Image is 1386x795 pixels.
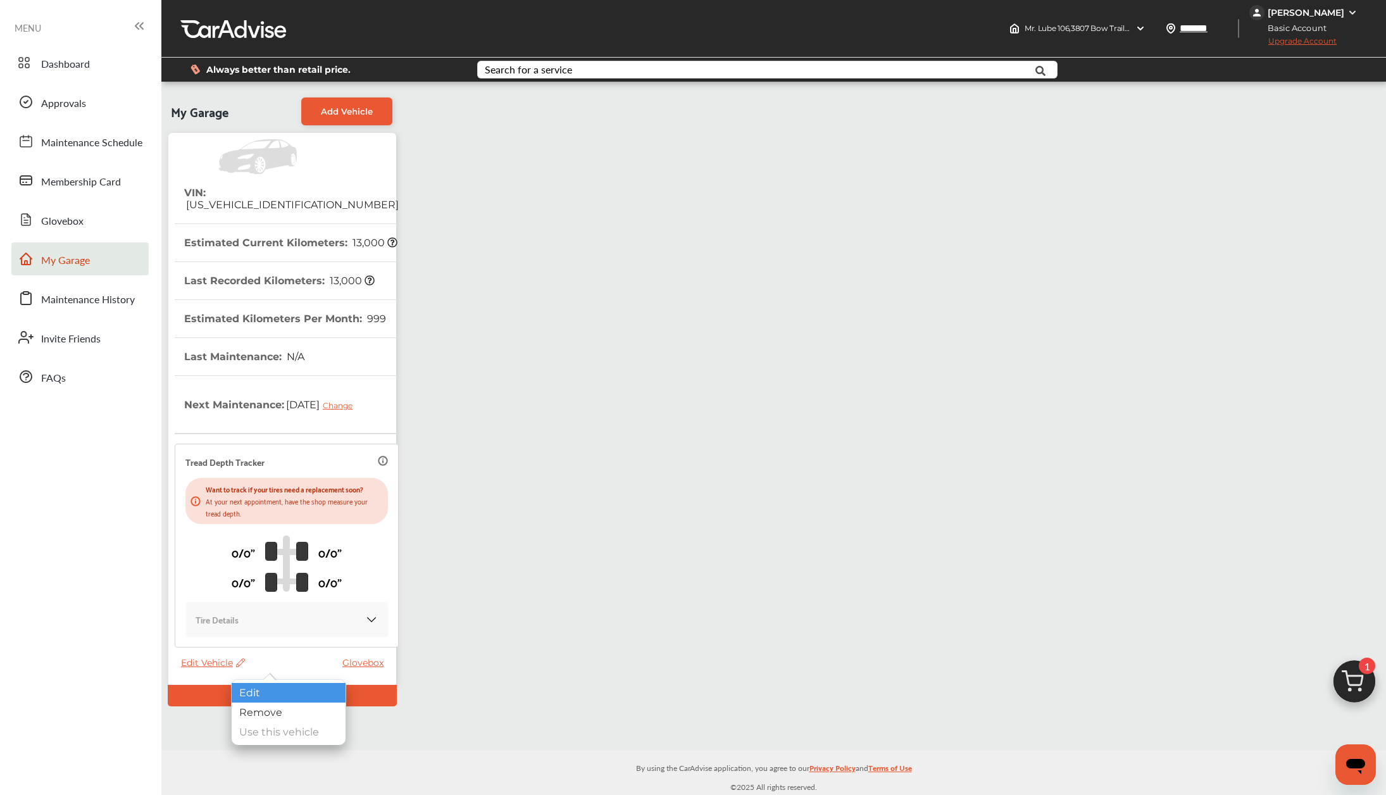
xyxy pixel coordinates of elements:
span: Invite Friends [41,331,101,347]
a: Add Vehicle [301,97,392,125]
p: Tread Depth Tracker [185,454,265,469]
span: Glovebox [41,213,84,230]
img: header-divider.bc55588e.svg [1238,19,1239,38]
div: Remove [232,703,346,722]
div: Edit [232,683,346,703]
a: Privacy Policy [809,761,856,780]
img: cart_icon.3d0951e8.svg [1324,654,1385,715]
span: Basic Account [1251,22,1336,35]
a: Maintenance History [11,282,149,315]
p: 0/0" [318,572,342,592]
th: Last Recorded Kilometers : [184,262,375,299]
a: Approvals [11,85,149,118]
span: Maintenance Schedule [41,135,142,151]
span: FAQs [41,370,66,387]
span: MENU [15,23,41,33]
div: Change [323,401,359,410]
th: Next Maintenance : [184,376,362,433]
span: Always better than retail price. [206,65,351,74]
span: 1 [1359,658,1375,674]
div: Default [168,685,397,706]
img: header-home-logo.8d720a4f.svg [1009,23,1020,34]
span: Mr. Lube 106 , 3807 Bow Trail S.W. [GEOGRAPHIC_DATA] , AB T3C 2E8 [1025,23,1270,33]
span: 13,000 [351,237,397,249]
img: dollor_label_vector.a70140d1.svg [190,64,200,75]
a: Membership Card [11,164,149,197]
a: Maintenance Schedule [11,125,149,158]
span: Add Vehicle [321,106,373,116]
a: My Garage [11,242,149,275]
span: Upgrade Account [1249,36,1337,52]
span: 13,000 [328,275,375,287]
th: Last Maintenance : [184,338,304,375]
a: Invite Friends [11,321,149,354]
span: Maintenance History [41,292,135,308]
a: Dashboard [11,46,149,79]
p: 0/0" [318,542,342,562]
img: KOKaJQAAAABJRU5ErkJggg== [365,613,378,626]
p: At your next appointment, have the shop measure your tread depth. [206,495,383,519]
th: VIN : [184,174,399,223]
span: My Garage [41,253,90,269]
div: Search for a service [485,65,572,75]
img: WGsFRI8htEPBVLJbROoPRyZpYNWhNONpIPPETTm6eUC0GeLEiAAAAAElFTkSuQmCC [1347,8,1358,18]
a: Glovebox [11,203,149,236]
img: tire_track_logo.b900bcbc.svg [265,535,308,592]
img: Vehicle [178,139,303,174]
div: Use this vehicle [232,722,346,742]
span: Membership Card [41,174,121,191]
a: Glovebox [342,657,390,668]
th: Estimated Kilometers Per Month : [184,300,386,337]
p: 0/0" [232,572,255,592]
p: 0/0" [232,542,255,562]
p: By using the CarAdvise application, you agree to our and [161,761,1386,774]
span: 999 [365,313,386,325]
a: Terms of Use [868,761,912,780]
span: My Garage [171,97,228,125]
p: Want to track if your tires need a replacement soon? [206,483,383,495]
img: header-down-arrow.9dd2ce7d.svg [1135,23,1146,34]
span: [US_VEHICLE_IDENTIFICATION_NUMBER] [184,199,399,211]
span: Dashboard [41,56,90,73]
th: Estimated Current Kilometers : [184,224,397,261]
img: location_vector.a44bc228.svg [1166,23,1176,34]
span: N/A [285,351,304,363]
span: Edit Vehicle [181,657,245,668]
div: [PERSON_NAME] [1268,7,1344,18]
a: FAQs [11,360,149,393]
p: Tire Details [196,612,239,627]
span: [DATE] [284,389,362,420]
img: jVpblrzwTbfkPYzPPzSLxeg0AAAAASUVORK5CYII= [1249,5,1264,20]
iframe: 用于启动消息传送窗口的按钮，正在对话 [1335,744,1376,785]
span: Approvals [41,96,86,112]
